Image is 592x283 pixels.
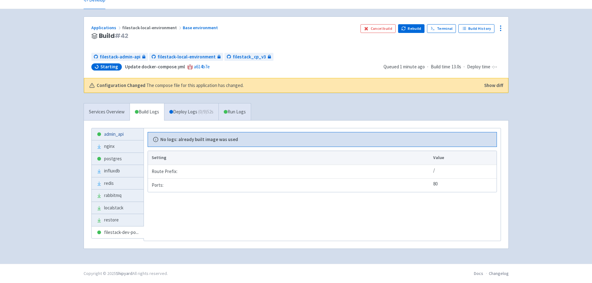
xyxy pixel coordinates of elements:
a: filestack_cp_v3 [224,53,273,61]
b: No logs: already built image was used [160,136,238,143]
span: # 42 [115,31,129,40]
div: Copyright © 2025 All rights reserved. [84,270,168,277]
a: influxdb [92,165,144,177]
a: Deploy Logs (0/9)52s [164,103,218,121]
a: restore [92,214,144,226]
a: Terminal [427,24,456,33]
button: Rebuild [398,24,425,33]
td: Route Prefix: [148,165,432,178]
a: rabbitmq [92,189,144,202]
td: Ports: [148,178,432,192]
span: -:-- [492,63,497,71]
a: filestack-admin-api [91,53,148,61]
th: Value [431,151,496,165]
button: Cancel build [360,24,396,33]
span: Queued [383,64,425,70]
a: a614b7e [194,64,210,70]
a: Shipyard [116,271,132,276]
td: 80 [431,178,496,192]
span: filestack-local-environment [158,53,216,61]
span: filestack-admin-api [100,53,140,61]
span: Starting [100,64,118,70]
button: Show diff [484,82,503,89]
span: ( 0 / 9 ) 52s [198,108,213,116]
div: · · [383,63,501,71]
td: / [431,165,496,178]
a: Applications [91,25,122,30]
a: Build History [458,24,494,33]
th: Setting [148,151,432,165]
a: Services Overview [84,103,130,121]
a: postgres [92,153,144,165]
time: 1 minute ago [400,64,425,70]
a: Build Logs [130,103,164,121]
span: filestack-dev-po ... [104,229,139,236]
span: filestack_cp_v3 [233,53,266,61]
a: Docs [474,271,483,276]
span: 13.0s [452,63,461,71]
span: The compose file for this application has changed. [146,82,244,89]
b: Configuration Changed [97,82,145,89]
a: redis [92,177,144,189]
a: nginx [92,140,144,153]
span: Build [99,32,129,39]
a: Changelog [489,271,509,276]
span: filestack-local-environment [122,25,183,30]
a: Base environment [183,25,219,30]
strong: Update docker-compose.yml [125,64,185,70]
a: admin_api [92,128,144,140]
a: localstack [92,202,144,214]
span: Deploy time [467,63,490,71]
span: Build time [431,63,450,71]
a: filestack-local-environment [149,53,223,61]
a: filestack-dev-po... [92,226,144,239]
a: Run Logs [218,103,251,121]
